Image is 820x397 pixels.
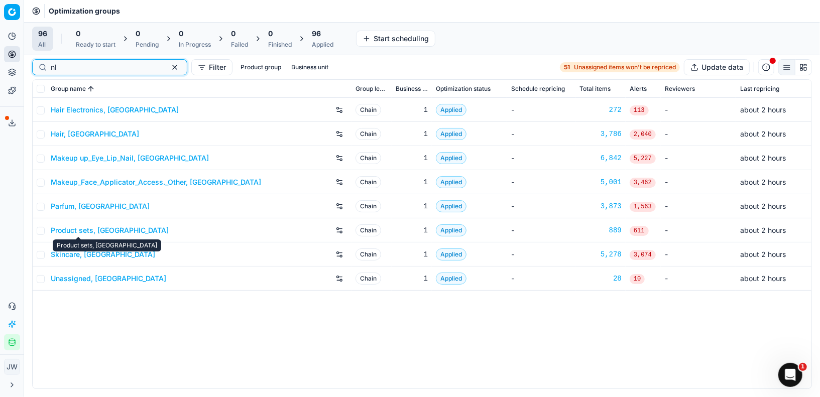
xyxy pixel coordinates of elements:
[799,363,807,371] span: 1
[356,176,381,188] span: Chain
[740,85,779,93] span: Last repricing
[436,273,466,285] span: Applied
[630,202,656,212] span: 1,563
[511,85,565,93] span: Schedule repricing
[665,85,695,93] span: Reviewers
[356,273,381,285] span: Chain
[661,242,736,267] td: -
[579,225,622,235] a: 889
[630,85,647,93] span: Alerts
[356,128,381,140] span: Chain
[287,61,332,73] button: Business unit
[436,104,466,116] span: Applied
[740,202,786,210] span: about 2 hours
[38,29,47,39] span: 96
[436,152,466,164] span: Applied
[661,218,736,242] td: -
[778,363,802,387] iframe: Intercom live chat
[560,62,680,72] a: 51Unassigned items won't be repriced
[396,249,428,259] div: 1
[76,29,80,39] span: 0
[76,41,115,49] div: Ready to start
[436,176,466,188] span: Applied
[579,201,622,211] a: 3,873
[136,29,140,39] span: 0
[49,6,120,16] span: Optimization groups
[49,6,120,16] nav: breadcrumb
[630,129,656,140] span: 2,040
[436,200,466,212] span: Applied
[740,178,786,186] span: about 2 hours
[268,41,292,49] div: Finished
[356,224,381,236] span: Chain
[51,249,155,259] a: Skincare, [GEOGRAPHIC_DATA]
[51,153,209,163] a: Makeup up_Eye_Lip_Nail, [GEOGRAPHIC_DATA]
[579,177,622,187] a: 5,001
[579,249,622,259] a: 5,278
[312,41,333,49] div: Applied
[51,225,169,235] a: Product sets, [GEOGRAPHIC_DATA]
[740,274,786,283] span: about 2 hours
[356,104,381,116] span: Chain
[356,152,381,164] span: Chain
[51,62,161,72] input: Search
[740,226,786,234] span: about 2 hours
[51,201,150,211] a: Parfum, [GEOGRAPHIC_DATA]
[179,29,183,39] span: 0
[507,122,575,146] td: -
[507,267,575,291] td: -
[630,250,656,260] span: 3,074
[661,98,736,122] td: -
[661,194,736,218] td: -
[436,248,466,260] span: Applied
[136,41,159,49] div: Pending
[574,63,676,71] span: Unassigned items won't be repriced
[51,177,261,187] a: Makeup_Face_Applicator_Access._Other, [GEOGRAPHIC_DATA]
[579,153,622,163] a: 6,842
[630,274,645,284] span: 10
[684,59,750,75] button: Update data
[356,85,388,93] span: Group level
[507,170,575,194] td: -
[396,129,428,139] div: 1
[630,105,649,115] span: 113
[507,218,575,242] td: -
[86,84,96,94] button: Sorted by Group name ascending
[507,242,575,267] td: -
[191,59,232,75] button: Filter
[661,170,736,194] td: -
[507,194,575,218] td: -
[579,274,622,284] div: 28
[396,225,428,235] div: 1
[436,128,466,140] span: Applied
[231,41,248,49] div: Failed
[4,359,20,375] button: JW
[51,105,179,115] a: Hair Electronics, [GEOGRAPHIC_DATA]
[51,129,139,139] a: Hair, [GEOGRAPHIC_DATA]
[5,359,20,374] span: JW
[661,146,736,170] td: -
[661,122,736,146] td: -
[579,85,611,93] span: Total items
[564,63,570,71] strong: 51
[396,274,428,284] div: 1
[231,29,236,39] span: 0
[312,29,321,39] span: 96
[396,177,428,187] div: 1
[356,31,435,47] button: Start scheduling
[396,105,428,115] div: 1
[51,85,86,93] span: Group name
[740,129,786,138] span: about 2 hours
[436,85,491,93] span: Optimization status
[38,41,47,49] div: All
[356,248,381,260] span: Chain
[579,129,622,139] div: 3,786
[436,224,466,236] span: Applied
[179,41,211,49] div: In Progress
[53,239,161,251] div: Product sets, [GEOGRAPHIC_DATA]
